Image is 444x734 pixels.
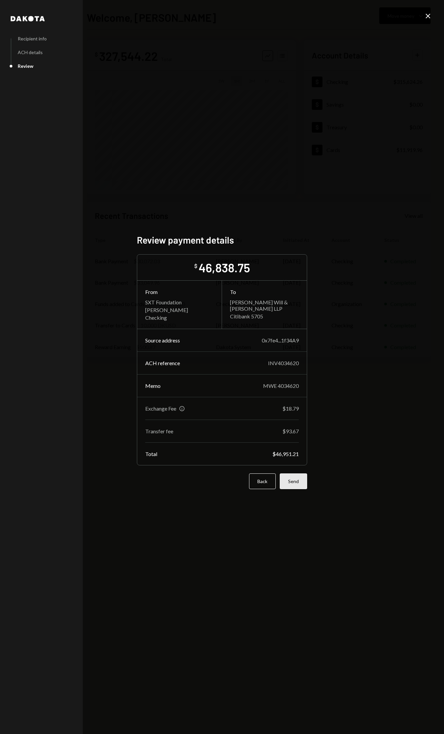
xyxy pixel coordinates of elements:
[145,360,180,366] div: ACH reference
[263,383,299,389] div: MWE 4034620
[230,313,299,319] div: Citibank 5705
[230,289,299,295] div: To
[280,473,307,489] button: Send
[249,473,276,489] button: Back
[145,428,173,434] div: Transfer fee
[145,405,176,412] div: Exchange Fee
[282,428,299,434] div: $93.67
[145,337,180,343] div: Source address
[145,314,214,321] div: Checking
[268,360,299,366] div: INV4034620
[262,337,299,343] div: 0x7fe4...1f34A9
[137,234,307,247] h2: Review payment details
[282,405,299,412] div: $18.79
[230,299,299,312] div: [PERSON_NAME] Will & [PERSON_NAME] LLP
[145,289,214,295] div: From
[272,451,299,457] div: $46,951.21
[145,383,161,389] div: Memo
[145,299,214,305] div: SXT Foundation
[194,263,197,269] div: $
[145,451,157,457] div: Total
[18,63,33,69] div: Review
[18,49,43,55] div: ACH details
[145,307,214,313] div: [PERSON_NAME]
[18,36,47,41] div: Recipient info
[199,260,250,275] div: 46,838.75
